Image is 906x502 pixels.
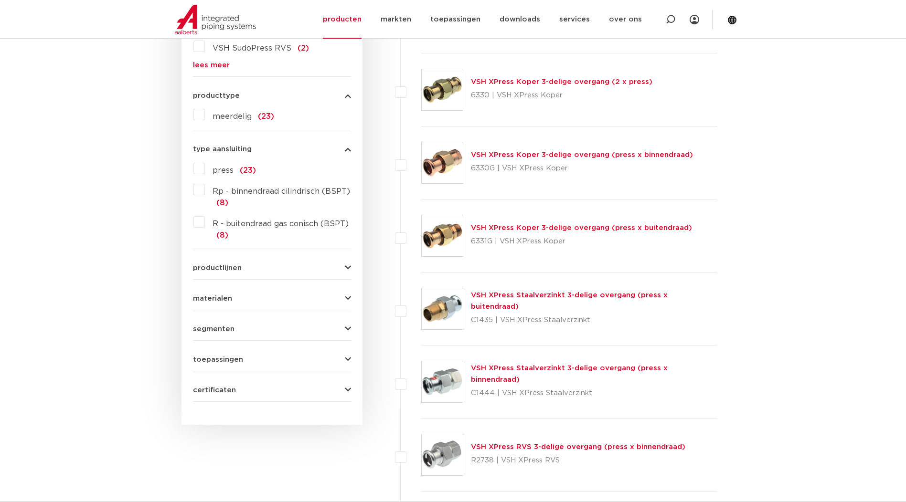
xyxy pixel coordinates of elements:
span: (8) [216,231,228,239]
p: 6330G | VSH XPress Koper [471,161,693,176]
span: (8) [216,199,228,207]
a: VSH XPress Koper 3-delige overgang (press x buitendraad) [471,224,692,231]
button: productlijnen [193,264,351,272]
img: Thumbnail for VSH XPress Koper 3-delige overgang (press x binnendraad) [422,142,463,183]
img: Thumbnail for VSH XPress Koper 3-delige overgang (2 x press) [422,69,463,110]
button: certificaten [193,387,351,394]
span: materialen [193,295,232,302]
span: toepassingen [193,356,243,363]
button: toepassingen [193,356,351,363]
button: segmenten [193,325,351,333]
a: VSH XPress RVS 3-delige overgang (press x binnendraad) [471,443,685,450]
a: VSH XPress Koper 3-delige overgang (press x binnendraad) [471,151,693,158]
img: Thumbnail for VSH XPress Koper 3-delige overgang (press x buitendraad) [422,215,463,256]
button: materialen [193,295,351,302]
span: meerdelig [213,113,252,120]
span: press [213,167,234,174]
img: Thumbnail for VSH XPress Staalverzinkt 3-delige overgang (press x binnendraad) [422,361,463,402]
p: C1435 | VSH XPress Staalverzinkt [471,313,718,328]
p: R2738 | VSH XPress RVS [471,453,685,468]
p: 6331G | VSH XPress Koper [471,234,692,249]
span: R - buitendraad gas conisch (BSPT) [213,220,349,228]
span: type aansluiting [193,146,252,153]
p: 6330 | VSH XPress Koper [471,88,652,103]
img: Thumbnail for VSH XPress RVS 3-delige overgang (press x binnendraad) [422,434,463,475]
img: Thumbnail for VSH XPress Staalverzinkt 3-delige overgang (press x buitendraad) [422,288,463,329]
button: type aansluiting [193,146,351,153]
p: C1444 | VSH XPress Staalverzinkt [471,386,718,401]
span: (2) [298,44,309,52]
span: Rp - binnendraad cilindrisch (BSPT) [213,188,350,195]
a: lees meer [193,62,351,69]
a: VSH XPress Staalverzinkt 3-delige overgang (press x binnendraad) [471,365,668,383]
button: producttype [193,92,351,99]
span: VSH SudoPress RVS [213,44,291,52]
span: (23) [258,113,274,120]
a: VSH XPress Staalverzinkt 3-delige overgang (press x buitendraad) [471,292,668,310]
a: VSH XPress Koper 3-delige overgang (2 x press) [471,78,652,85]
span: productlijnen [193,264,242,272]
span: segmenten [193,325,234,333]
span: (23) [240,167,256,174]
span: producttype [193,92,240,99]
span: certificaten [193,387,236,394]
